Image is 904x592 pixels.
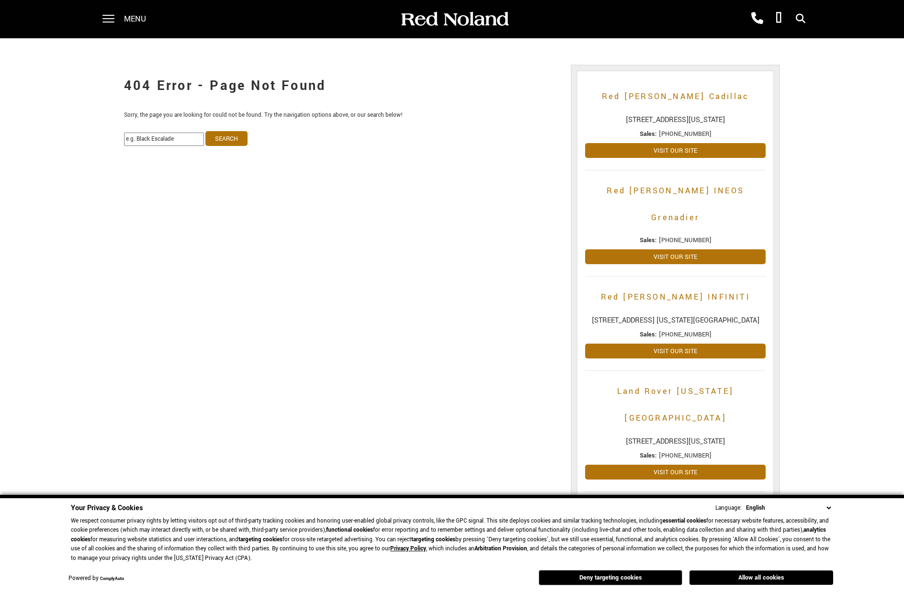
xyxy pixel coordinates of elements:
[71,516,833,563] p: We respect consumer privacy rights by letting visitors opt out of third-party tracking cookies an...
[585,143,766,158] a: Visit Our Site
[390,545,426,553] a: Privacy Policy
[640,451,657,460] strong: Sales:
[475,545,527,553] strong: Arbitration Provision
[659,236,712,245] span: [PHONE_NUMBER]
[539,570,682,585] button: Deny targeting cookies
[585,249,766,264] a: Visit Our Site
[326,526,373,534] strong: functional cookies
[585,315,766,325] span: [STREET_ADDRESS] [US_STATE][GEOGRAPHIC_DATA]
[659,130,712,138] span: [PHONE_NUMBER]
[663,517,706,525] strong: essential cookies
[399,11,509,28] img: Red Noland Auto Group
[640,330,657,339] strong: Sales:
[238,536,282,544] strong: targeting cookies
[659,451,712,460] span: [PHONE_NUMBER]
[68,576,124,582] div: Powered by
[585,436,766,447] span: [STREET_ADDRESS][US_STATE]
[585,178,766,231] a: Red [PERSON_NAME] INEOS Grenadier
[585,83,766,110] a: Red [PERSON_NAME] Cadillac
[659,330,712,339] span: [PHONE_NUMBER]
[205,131,248,146] input: Search
[100,576,124,582] a: ComplyAuto
[585,344,766,358] a: Visit Our Site
[640,236,657,245] strong: Sales:
[715,505,742,511] div: Language:
[124,67,556,105] h1: 404 Error - Page Not Found
[71,503,143,513] span: Your Privacy & Cookies
[744,503,833,513] select: Language Select
[585,115,766,125] span: [STREET_ADDRESS][US_STATE]
[585,284,766,311] a: Red [PERSON_NAME] INFINITI
[585,465,766,480] a: Visit Our Site
[640,130,657,138] strong: Sales:
[411,536,455,544] strong: targeting cookies
[117,57,564,151] div: Sorry, the page you are looking for could not be found. Try the navigation options above, or our ...
[124,133,204,146] input: e.g. Black Escalade
[689,570,833,585] button: Allow all cookies
[585,378,766,432] a: Land Rover [US_STATE][GEOGRAPHIC_DATA]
